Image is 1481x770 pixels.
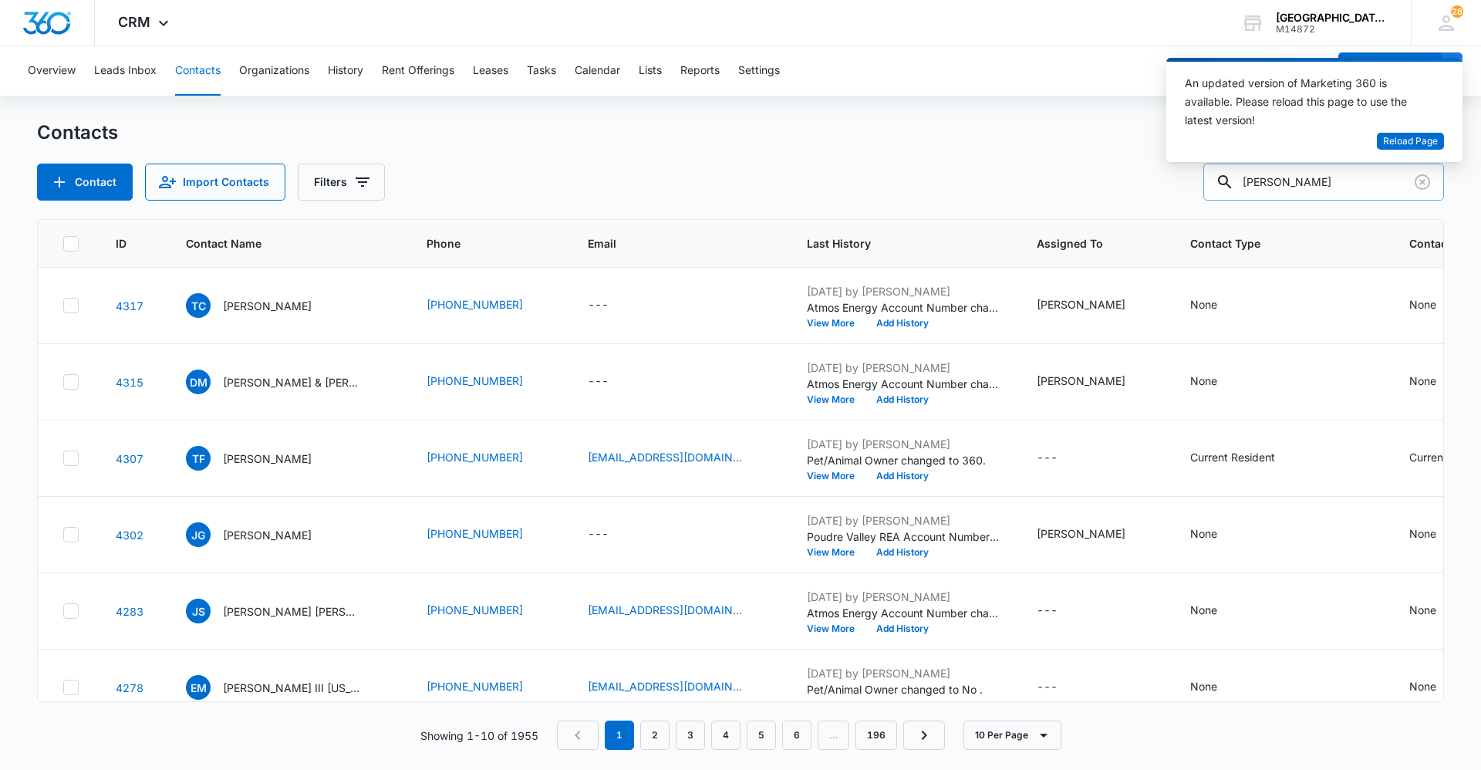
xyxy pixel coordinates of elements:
span: CRM [118,14,150,30]
button: Add History [865,624,940,633]
button: View More [807,395,865,404]
div: --- [588,525,609,544]
div: Phone - 9709094600 - Select to Edit Field [427,296,551,315]
div: Assigned To - - Select to Edit Field [1037,602,1085,620]
button: View More [807,701,865,710]
span: TF [186,446,211,471]
p: Atmos Energy Account Number changed to 3073326654. [807,605,1000,621]
button: Leads Inbox [94,46,157,96]
a: [PHONE_NUMBER] [427,678,523,694]
a: [PHONE_NUMBER] [427,296,523,312]
div: Email - jakadaschmidt79@gmail.com - Select to Edit Field [588,602,770,620]
div: Contact Name - Jakada Schmidt Kailey Berry - Select to Edit Field [186,599,390,623]
button: Contacts [175,46,221,96]
button: Leases [473,46,508,96]
div: Phone - 9706900957 - Select to Edit Field [427,525,551,544]
button: History [328,46,363,96]
button: Add Contact [1338,52,1442,89]
a: Page 5 [747,721,776,750]
div: None [1190,373,1217,389]
p: Pet/Animal Owner changed to 360. [807,452,1000,468]
div: Contact Type - None - Select to Edit Field [1190,678,1245,697]
button: Calendar [575,46,620,96]
button: Overview [28,46,76,96]
div: None [1409,296,1436,312]
p: Poudre Valley REA Account Number changed to 6719013. [807,529,1000,545]
div: account id [1276,24,1388,35]
a: [PHONE_NUMBER] [427,373,523,389]
span: Reload Page [1383,134,1438,149]
h1: Contacts [37,121,118,144]
button: Organizations [239,46,309,96]
span: JS [186,599,211,623]
span: Assigned To [1037,235,1131,252]
div: Contact Type - None - Select to Edit Field [1190,373,1245,391]
p: [PERSON_NAME] [PERSON_NAME] [223,603,362,620]
div: None [1190,678,1217,694]
button: Add History [865,319,940,328]
div: --- [1037,678,1058,697]
div: --- [1037,602,1058,620]
button: Add History [865,701,940,710]
div: Email - travisif2024@gmail.com - Select to Edit Field [588,449,770,468]
button: Add Contact [37,164,133,201]
div: [PERSON_NAME] [1037,525,1125,542]
div: Assigned To - Aydin Reinking - Select to Edit Field [1037,296,1153,315]
a: Page 6 [782,721,811,750]
a: Page 196 [855,721,897,750]
div: Contact Status - None - Select to Edit Field [1409,525,1464,544]
div: Assigned To - - Select to Edit Field [1037,449,1085,468]
button: View More [807,319,865,328]
p: [DATE] by [PERSON_NAME] [807,665,1000,681]
div: Phone - 9703104061 - Select to Edit Field [427,602,551,620]
div: Email - e.l.moyers3@gmail.com - Select to Edit Field [588,678,770,697]
div: --- [1037,449,1058,468]
div: Contact Status - None - Select to Edit Field [1409,373,1464,391]
button: Filters [298,164,385,201]
a: Navigate to contact details page for Devon Mannex & Maxwell Hinde [116,376,143,389]
p: Pet/Animal Owner changed to No . [807,681,1000,697]
div: [PERSON_NAME] [1037,373,1125,389]
span: 28 [1451,5,1463,18]
span: Phone [427,235,528,252]
div: None [1409,373,1436,389]
button: 10 Per Page [963,721,1061,750]
a: Next Page [903,721,945,750]
em: 1 [605,721,634,750]
p: Atmos Energy Account Number changed to 3073337713. [807,376,1000,392]
span: Contact Name [186,235,367,252]
div: Contact Type - None - Select to Edit Field [1190,525,1245,544]
div: Contact Status - None - Select to Edit Field [1409,296,1464,315]
p: Atmos Energy Account Number changed to 3073048473. [807,299,1000,316]
p: Showing 1-10 of 1955 [420,728,538,744]
a: [PHONE_NUMBER] [427,449,523,465]
div: Contact Name - Devon Mannex & Maxwell Hinde - Select to Edit Field [186,370,390,394]
p: [DATE] by [PERSON_NAME] [807,283,1000,299]
button: Reports [680,46,720,96]
div: Contact Status - None - Select to Edit Field [1409,602,1464,620]
a: [EMAIL_ADDRESS][DOMAIN_NAME] [588,449,742,465]
span: JG [186,522,211,547]
a: Page 4 [711,721,740,750]
div: --- [588,373,609,391]
div: None [1190,296,1217,312]
a: [EMAIL_ADDRESS][DOMAIN_NAME] [588,602,742,618]
div: Email - - Select to Edit Field [588,525,636,544]
div: Contact Name - Edward Moyers III Virginia Maciel - Select to Edit Field [186,675,390,700]
div: notifications count [1451,5,1463,18]
div: [PERSON_NAME] [1037,296,1125,312]
div: --- [588,296,609,315]
span: EM [186,675,211,700]
span: Last History [807,235,977,252]
button: Reload Page [1377,133,1444,150]
p: [PERSON_NAME] [223,527,312,543]
p: [PERSON_NAME] III [US_STATE][PERSON_NAME] [223,680,362,696]
button: Tasks [527,46,556,96]
div: Contact Status - None - Select to Edit Field [1409,678,1464,697]
span: TC [186,293,211,318]
a: Page 2 [640,721,670,750]
div: None [1190,602,1217,618]
a: [PHONE_NUMBER] [427,602,523,618]
span: ID [116,235,127,252]
div: Email - - Select to Edit Field [588,296,636,315]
